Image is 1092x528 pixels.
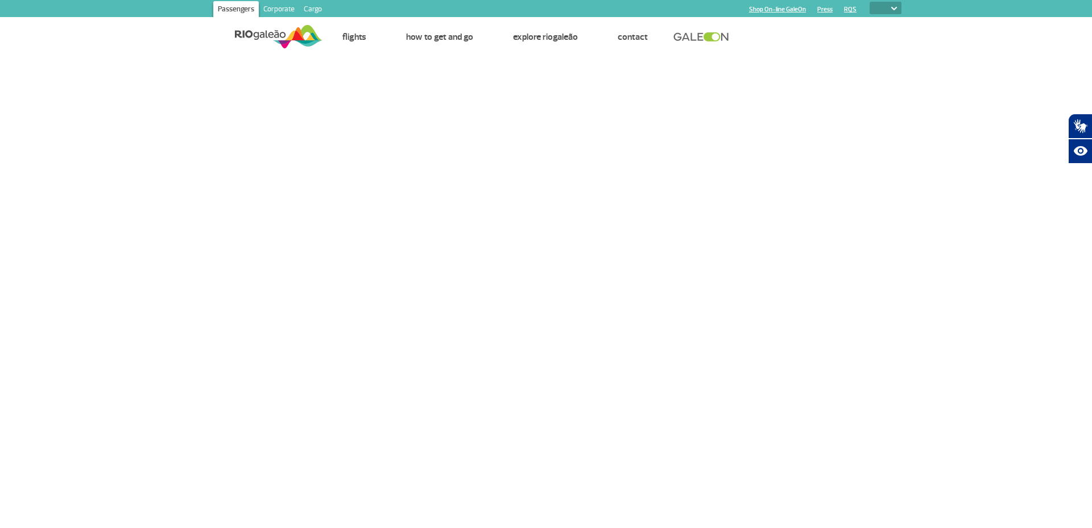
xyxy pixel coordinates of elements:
[213,1,259,19] a: Passengers
[1068,139,1092,164] button: Abrir recursos assistivos.
[259,1,299,19] a: Corporate
[817,6,833,13] a: Press
[1068,114,1092,139] button: Abrir tradutor de língua de sinais.
[342,31,366,43] a: Flights
[1068,114,1092,164] div: Plugin de acessibilidade da Hand Talk.
[299,1,326,19] a: Cargo
[513,31,578,43] a: Explore RIOgaleão
[406,31,473,43] a: How to get and go
[749,6,806,13] a: Shop On-line GaleOn
[618,31,648,43] a: Contact
[844,6,857,13] a: RQS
